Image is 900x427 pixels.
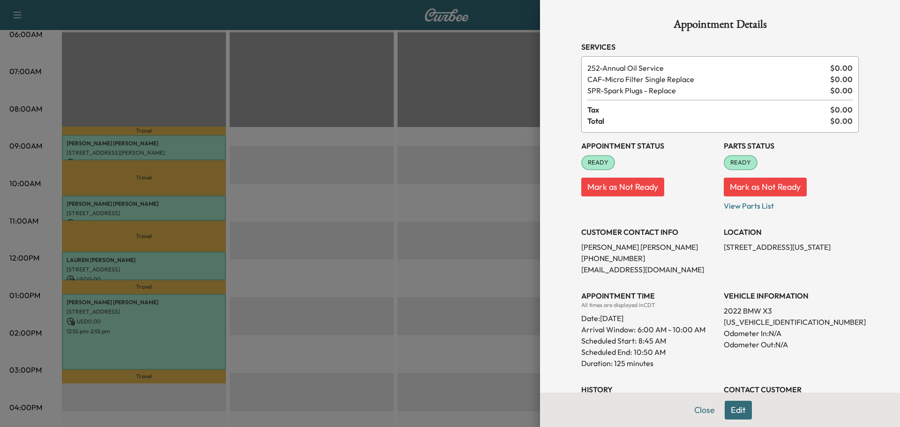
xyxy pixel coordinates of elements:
[830,62,853,74] span: $ 0.00
[724,290,859,301] h3: VEHICLE INFORMATION
[724,339,859,350] p: Odometer Out: N/A
[830,74,853,85] span: $ 0.00
[724,305,859,316] p: 2022 BMW X3
[724,241,859,253] p: [STREET_ADDRESS][US_STATE]
[587,62,826,74] span: Annual Oil Service
[830,115,853,127] span: $ 0.00
[688,401,721,420] button: Close
[581,309,716,324] div: Date: [DATE]
[581,290,716,301] h3: APPOINTMENT TIME
[581,384,716,395] h3: History
[724,316,859,328] p: [US_VEHICLE_IDENTIFICATION_NUMBER]
[587,74,826,85] span: Micro Filter Single Replace
[830,85,853,96] span: $ 0.00
[581,324,716,335] p: Arrival Window:
[581,264,716,275] p: [EMAIL_ADDRESS][DOMAIN_NAME]
[724,384,859,395] h3: CONTACT CUSTOMER
[581,140,716,151] h3: Appointment Status
[725,401,752,420] button: Edit
[587,85,826,96] span: Spark Plugs - Replace
[581,358,716,369] p: Duration: 125 minutes
[724,178,807,196] button: Mark as Not Ready
[581,41,859,52] h3: Services
[581,178,664,196] button: Mark as Not Ready
[830,104,853,115] span: $ 0.00
[582,158,614,167] span: READY
[581,301,716,309] div: All times are displayed in CDT
[587,115,830,127] span: Total
[581,346,632,358] p: Scheduled End:
[724,196,859,211] p: View Parts List
[724,140,859,151] h3: Parts Status
[581,226,716,238] h3: CUSTOMER CONTACT INFO
[724,328,859,339] p: Odometer In: N/A
[587,104,830,115] span: Tax
[634,346,666,358] p: 10:50 AM
[581,253,716,264] p: [PHONE_NUMBER]
[581,241,716,253] p: [PERSON_NAME] [PERSON_NAME]
[637,324,705,335] span: 6:00 AM - 10:00 AM
[581,19,859,34] h1: Appointment Details
[724,226,859,238] h3: LOCATION
[725,158,757,167] span: READY
[581,335,637,346] p: Scheduled Start:
[638,335,666,346] p: 8:45 AM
